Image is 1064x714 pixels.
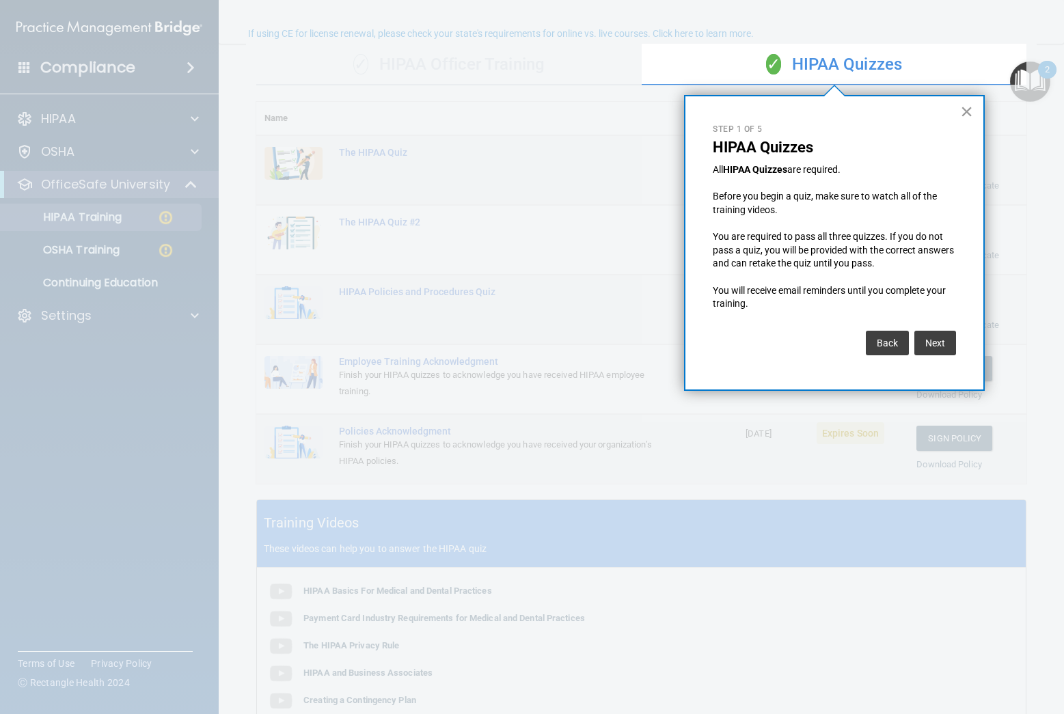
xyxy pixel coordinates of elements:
p: You are required to pass all three quizzes. If you do not pass a quiz, you will be provided with ... [713,230,956,271]
p: Before you begin a quiz, make sure to watch all of the training videos. [713,190,956,217]
p: You will receive email reminders until you complete your training. [713,284,956,311]
span: All [713,164,723,175]
strong: HIPAA Quizzes [723,164,787,175]
button: Close [960,100,973,122]
span: are required. [787,164,841,175]
button: Next [914,331,956,355]
div: HIPAA Quizzes [642,44,1027,85]
span: ✓ [766,54,781,74]
p: HIPAA Quizzes [713,139,956,156]
button: Open Resource Center, 2 new notifications [1010,61,1050,102]
p: Step 1 of 5 [713,124,956,135]
button: Back [866,331,909,355]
